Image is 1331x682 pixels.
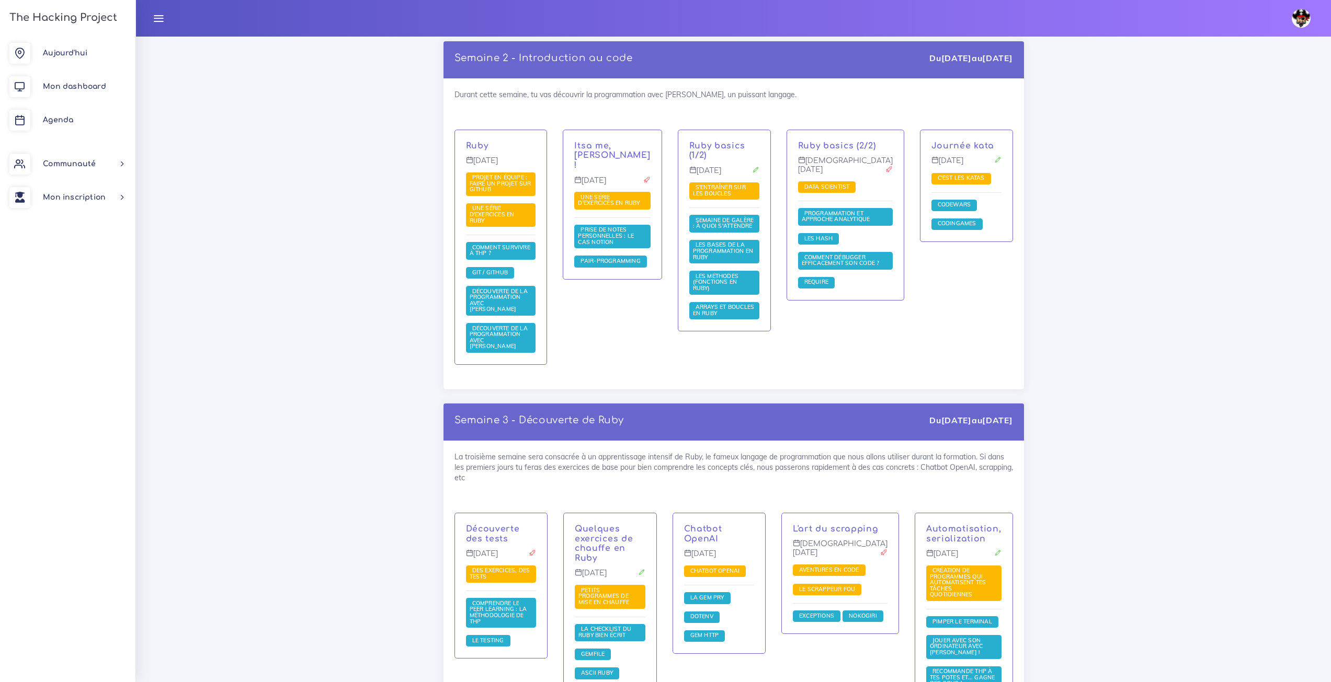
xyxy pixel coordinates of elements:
a: Comment débugger efficacement son code ? [802,254,882,268]
span: Mon inscription [43,193,106,201]
strong: [DATE] [982,53,1013,63]
span: Aventures en code [797,566,862,573]
span: Programmation et approche analytique [802,210,873,223]
span: Dotenv [688,612,716,620]
span: Chatbot OpenAI [688,567,743,574]
span: Comprendre le peer learning : la méthodologie de THP [470,599,527,625]
a: Projet en équipe : faire un projet sur Github [470,174,531,193]
span: Prise de notes personnelles : le cas Notion [578,226,634,245]
a: Dotenv [688,613,716,620]
span: Comment survivre à THP ? [470,244,530,257]
a: S'entraîner sur les boucles [693,184,746,198]
a: Nokogiri [846,612,880,620]
a: Une série d'exercices en Ruby [578,194,642,207]
a: Comment survivre à THP ? [470,244,530,258]
a: Semaine 3 - Découverte de Ruby [454,415,624,425]
p: [DATE] [684,549,755,566]
a: Chatbot OpenAI [688,568,743,575]
a: Codewars [935,201,974,209]
a: Quelques exercices de chauffe en Ruby [575,524,633,563]
a: Découverte de la programmation avec [PERSON_NAME] [470,288,528,314]
span: La gem PRY [688,594,727,601]
p: [DATE] [574,176,650,193]
span: Gem HTTP [688,631,722,639]
a: Les bases de la programmation en Ruby [693,241,753,261]
span: Agenda [43,116,73,124]
span: Exceptions [797,612,837,619]
a: Jouer avec son ordinateur avec [PERSON_NAME] ! [930,637,983,656]
a: L'art du scrapping [793,524,879,534]
a: Comprendre le peer learning : la méthodologie de THP [470,600,527,626]
span: Data scientist [802,183,852,190]
a: Prise de notes personnelles : le cas Notion [578,226,634,246]
a: Semaine de galère : à quoi s'attendre [693,217,755,230]
span: Git / Github [470,269,511,276]
a: Gem HTTP [688,632,722,639]
a: Codingames [935,220,979,227]
span: Création de programmes qui automatisent tes tâches quotidiennes [930,567,986,598]
a: Gemfile [578,651,607,658]
a: Programmation et approche analytique [802,210,873,224]
span: Arrays et boucles en Ruby [693,303,755,317]
a: Ruby [466,141,488,151]
span: Codewars [935,201,974,208]
a: Des exercices, des tests [470,567,530,581]
p: [DEMOGRAPHIC_DATA][DATE] [798,156,893,182]
p: [DEMOGRAPHIC_DATA][DATE] [793,539,888,565]
span: Les bases de la programmation en Ruby [693,241,753,260]
span: Les méthodes (fonctions en Ruby) [693,272,739,292]
span: Nokogiri [846,612,880,619]
strong: [DATE] [941,415,972,425]
a: La gem PRY [688,594,727,602]
a: Le scrappeur fou [797,585,858,593]
a: Data scientist [802,183,852,191]
span: ASCII Ruby [578,669,616,676]
a: Ruby basics (1/2) [689,141,745,160]
img: avatar [1292,9,1311,28]
a: Le testing [470,637,507,644]
strong: [DATE] [982,415,1013,425]
span: Comment débugger efficacement son code ? [802,253,882,267]
strong: [DATE] [941,53,972,63]
span: La checklist du Ruby bien écrit [578,625,631,639]
div: Durant cette semaine, tu vas découvrir la programmation avec [PERSON_NAME], un puissant langage. [443,78,1024,389]
p: [DATE] [466,549,537,566]
a: Création de programmes qui automatisent tes tâches quotidiennes [930,567,986,598]
a: Semaine 2 - Introduction au code [454,53,633,63]
a: Découverte de la programmation avec [PERSON_NAME] [470,325,528,350]
p: [DATE] [575,569,645,585]
a: Les Hash [802,235,836,242]
a: Une série d'exercices en Ruby [470,205,515,224]
span: Aujourd'hui [43,49,87,57]
a: Découverte des tests [466,524,520,544]
span: Mon dashboard [43,83,106,90]
a: Pair-Programming [578,258,643,265]
p: [DATE] [926,549,1002,566]
a: Arrays et boucles en Ruby [693,304,755,317]
a: ASCII Ruby [578,669,616,677]
span: Une série d'exercices en Ruby [578,193,642,207]
a: Petits programmes de mise en chauffe [578,586,632,606]
a: Ruby basics (2/2) [798,141,876,151]
span: Des exercices, des tests [470,567,530,580]
p: [DATE] [931,156,1002,173]
h3: The Hacking Project [6,12,117,24]
a: Itsa me, [PERSON_NAME] ! [574,141,650,170]
a: La checklist du Ruby bien écrit [578,626,631,639]
span: S'entraîner sur les boucles [693,183,746,197]
span: Une série d'exercices en Ruby [470,204,515,224]
span: Le testing [470,637,507,644]
span: Pimper le terminal [930,618,995,625]
a: C'est les katas [935,175,987,182]
a: Aventures en code [797,567,862,574]
p: [DATE] [689,166,759,183]
span: Require [802,278,831,285]
div: Du au [929,414,1013,426]
span: Jouer avec son ordinateur avec [PERSON_NAME] ! [930,637,983,656]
